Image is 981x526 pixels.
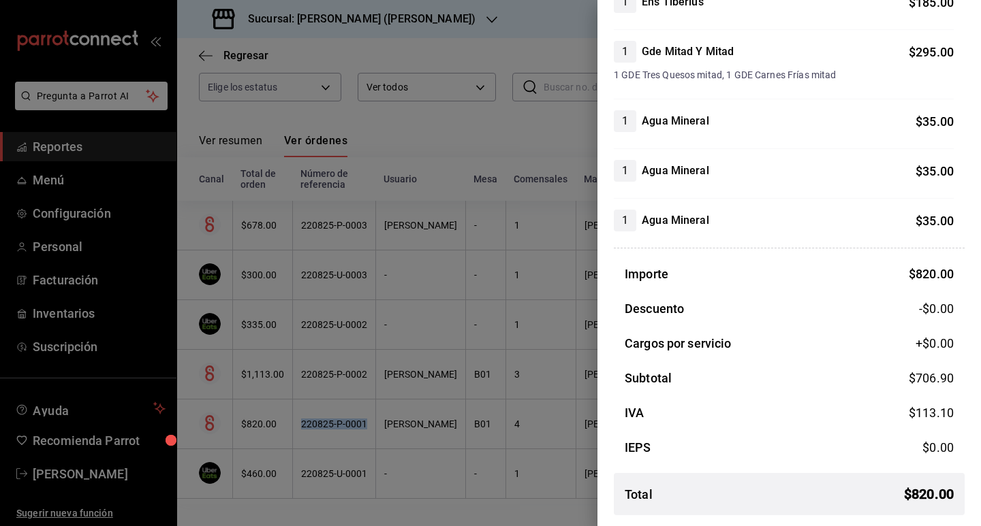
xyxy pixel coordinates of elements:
[625,299,684,318] h3: Descuento
[916,164,954,178] span: $ 35.00
[614,113,636,129] span: 1
[614,68,954,82] span: 1 GDE Tres Quesos mitad, 1 GDE Carnes Frías mitad
[916,114,954,129] span: $ 35.00
[916,334,954,352] span: +$ 0.00
[909,371,954,385] span: $ 706.90
[909,406,954,420] span: $ 113.10
[625,404,644,422] h3: IVA
[916,214,954,228] span: $ 35.00
[904,484,954,504] span: $ 820.00
[614,212,636,229] span: 1
[625,485,653,504] h3: Total
[922,440,954,455] span: $ 0.00
[919,299,954,318] span: -$0.00
[642,113,709,129] h4: Agua Mineral
[642,163,709,179] h4: Agua Mineral
[642,44,734,60] h4: Gde Mitad Y Mitad
[614,44,636,60] span: 1
[909,267,954,281] span: $ 820.00
[625,438,651,457] h3: IEPS
[625,265,668,283] h3: Importe
[614,163,636,179] span: 1
[909,45,954,59] span: $ 295.00
[642,212,709,229] h4: Agua Mineral
[625,334,732,352] h3: Cargos por servicio
[625,369,672,387] h3: Subtotal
